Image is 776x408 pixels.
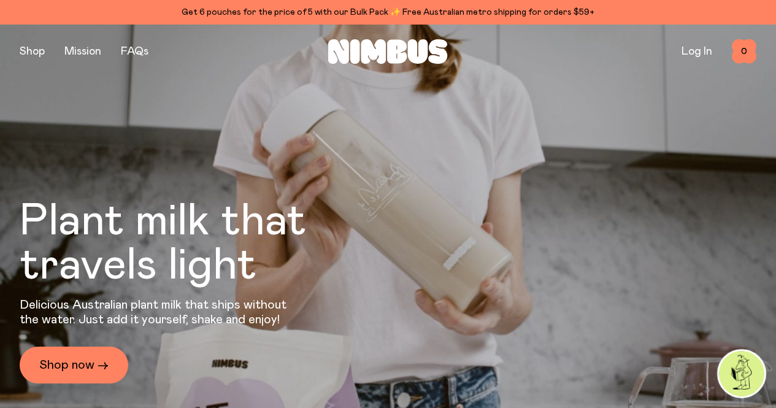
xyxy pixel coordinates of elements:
[121,46,148,57] a: FAQs
[20,5,756,20] div: Get 6 pouches for the price of 5 with our Bulk Pack ✨ Free Australian metro shipping for orders $59+
[64,46,101,57] a: Mission
[20,347,128,383] a: Shop now →
[20,199,373,288] h1: Plant milk that travels light
[719,351,764,396] img: agent
[20,298,294,327] p: Delicious Australian plant milk that ships without the water. Just add it yourself, shake and enjoy!
[682,46,712,57] a: Log In
[732,39,756,64] button: 0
